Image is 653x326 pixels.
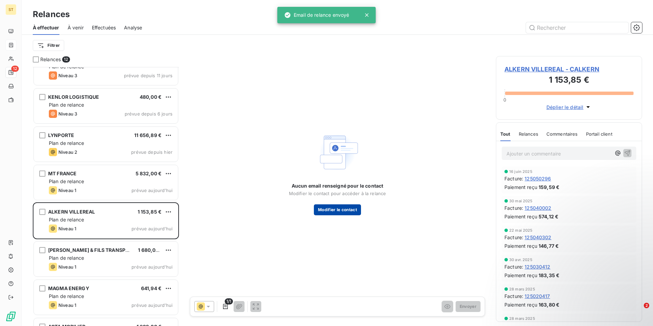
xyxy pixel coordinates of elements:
[539,184,559,191] span: 159,59 €
[284,9,349,21] div: Email de relance envoyé
[504,301,537,308] span: Paiement reçu
[33,67,179,326] div: grid
[33,40,64,51] button: Filtrer
[141,285,162,291] span: 641,94 €
[504,65,634,74] span: ALKERN VILLEREAL - CALKERN
[316,131,359,174] img: Empty state
[5,311,16,322] img: Logo LeanPay
[48,247,139,253] span: [PERSON_NAME] & FILS TRANSPORTS
[49,217,84,222] span: Plan de relance
[504,272,537,279] span: Paiement reçu
[509,287,535,291] span: 28 mars 2025
[504,293,523,300] span: Facture :
[509,169,532,174] span: 16 juin 2025
[504,213,537,220] span: Paiement reçu
[62,56,70,63] span: 12
[138,209,162,215] span: 1 153,85 €
[124,24,142,31] span: Analyse
[11,66,19,72] span: 12
[503,97,506,103] span: 0
[48,285,89,291] span: MAGMA ENERGY
[525,234,551,241] span: 125040302
[92,24,116,31] span: Effectuées
[131,149,172,155] span: prévue depuis hier
[509,228,533,232] span: 22 mai 2025
[48,94,99,100] span: KENLOR LOGISTIQUE
[58,149,77,155] span: Niveau 2
[544,103,594,111] button: Déplier le détail
[504,175,523,182] span: Facture :
[58,73,77,78] span: Niveau 3
[504,184,537,191] span: Paiement reçu
[58,226,76,231] span: Niveau 1
[58,188,76,193] span: Niveau 1
[48,132,74,138] span: LYNPORTE
[586,131,612,137] span: Portail client
[314,204,361,215] button: Modifier le contact
[48,209,95,215] span: ALKERN VILLEREAL
[49,293,84,299] span: Plan de relance
[504,204,523,212] span: Facture :
[225,298,233,304] span: 1/1
[504,234,523,241] span: Facture :
[33,24,59,31] span: À effectuer
[33,8,70,21] h3: Relances
[456,301,481,312] button: Envoyer
[48,171,77,176] span: MT FRANCE
[131,226,172,231] span: prévue aujourd’hui
[5,67,16,78] a: 12
[5,4,16,15] div: ST
[644,303,649,308] span: 2
[138,247,163,253] span: 1 680,00 €
[140,94,162,100] span: 480,00 €
[58,111,77,117] span: Niveau 3
[49,178,84,184] span: Plan de relance
[509,199,533,203] span: 30 mai 2025
[525,204,551,212] span: 125040002
[504,74,634,87] h3: 1 153,85 €
[630,303,646,319] iframe: Intercom live chat
[546,104,584,111] span: Déplier le détail
[539,213,558,220] span: 574,12 €
[504,242,537,249] span: Paiement reçu
[289,191,386,196] span: Modifier le contact pour accéder à la relance
[40,56,61,63] span: Relances
[504,263,523,270] span: Facture :
[134,132,162,138] span: 11 656,89 €
[131,188,172,193] span: prévue aujourd’hui
[49,102,84,108] span: Plan de relance
[125,111,172,117] span: prévue depuis 6 jours
[49,140,84,146] span: Plan de relance
[136,171,162,176] span: 5 832,00 €
[509,258,532,262] span: 30 avr. 2025
[68,24,84,31] span: À venir
[519,131,538,137] span: Relances
[292,182,384,189] span: Aucun email renseigné pour le contact
[58,302,76,308] span: Niveau 1
[131,302,172,308] span: prévue aujourd’hui
[516,260,653,308] iframe: Intercom notifications message
[525,175,551,182] span: 125050296
[124,73,172,78] span: prévue depuis 11 jours
[509,316,535,321] span: 28 mars 2025
[131,264,172,270] span: prévue aujourd’hui
[546,131,578,137] span: Commentaires
[58,264,76,270] span: Niveau 1
[49,255,84,261] span: Plan de relance
[539,242,559,249] span: 146,77 €
[526,22,628,33] input: Rechercher
[500,131,511,137] span: Tout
